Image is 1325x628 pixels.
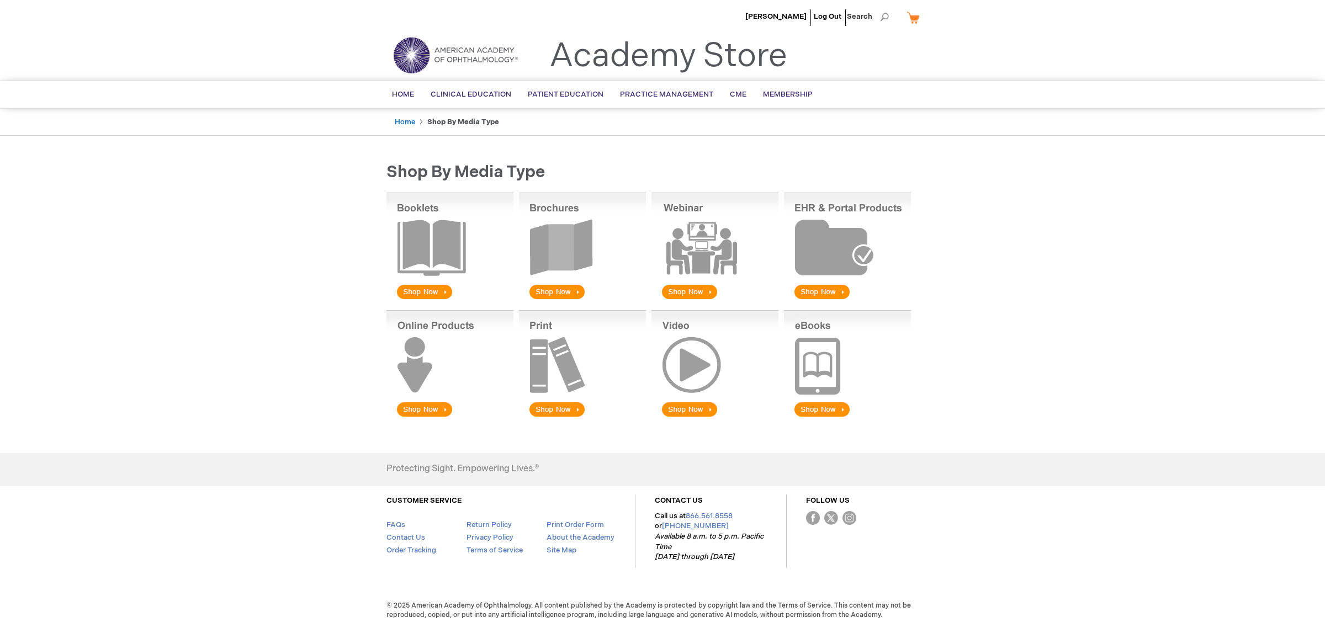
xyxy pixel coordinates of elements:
[784,412,911,421] a: eBook
[519,294,646,304] a: Brochures
[386,546,436,555] a: Order Tracking
[784,294,911,304] a: EHR & Portal Products
[730,90,746,99] span: CME
[620,90,713,99] span: Practice Management
[651,294,778,304] a: Webinar
[386,193,513,301] img: Booklets
[386,412,513,421] a: Online Products
[467,533,513,542] a: Privacy Policy
[806,511,820,525] img: Facebook
[519,310,646,419] img: Print
[655,511,767,562] p: Call us at or
[784,310,911,419] img: eBook
[386,533,425,542] a: Contact Us
[847,6,889,28] span: Search
[386,162,545,182] span: Shop by Media Type
[651,412,778,421] a: Video
[392,90,414,99] span: Home
[745,12,807,21] a: [PERSON_NAME]
[519,193,646,301] img: Brochures
[386,294,513,304] a: Booklets
[467,546,523,555] a: Terms of Service
[651,310,778,419] img: Video
[386,496,462,505] a: CUSTOMER SERVICE
[763,90,813,99] span: Membership
[431,90,511,99] span: Clinical Education
[549,36,787,76] a: Academy Store
[824,511,838,525] img: Twitter
[386,520,405,529] a: FAQs
[386,464,539,474] h4: Protecting Sight. Empowering Lives.®
[427,118,499,126] strong: Shop by Media Type
[519,412,646,421] a: Print
[814,12,841,21] a: Log Out
[378,601,947,620] span: © 2025 American Academy of Ophthalmology. All content published by the Academy is protected by co...
[651,193,778,301] img: Webinar
[842,511,856,525] img: instagram
[547,533,614,542] a: About the Academy
[528,90,603,99] span: Patient Education
[467,520,512,529] a: Return Policy
[395,118,415,126] a: Home
[655,532,764,561] em: Available 8 a.m. to 5 p.m. Pacific Time [DATE] through [DATE]
[386,310,513,419] img: Online
[662,521,729,530] a: [PHONE_NUMBER]
[686,512,733,520] a: 866.561.8558
[547,520,604,529] a: Print Order Form
[547,546,576,555] a: Site Map
[655,496,703,505] a: CONTACT US
[784,193,911,301] img: EHR & Portal Products
[806,496,850,505] a: FOLLOW US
